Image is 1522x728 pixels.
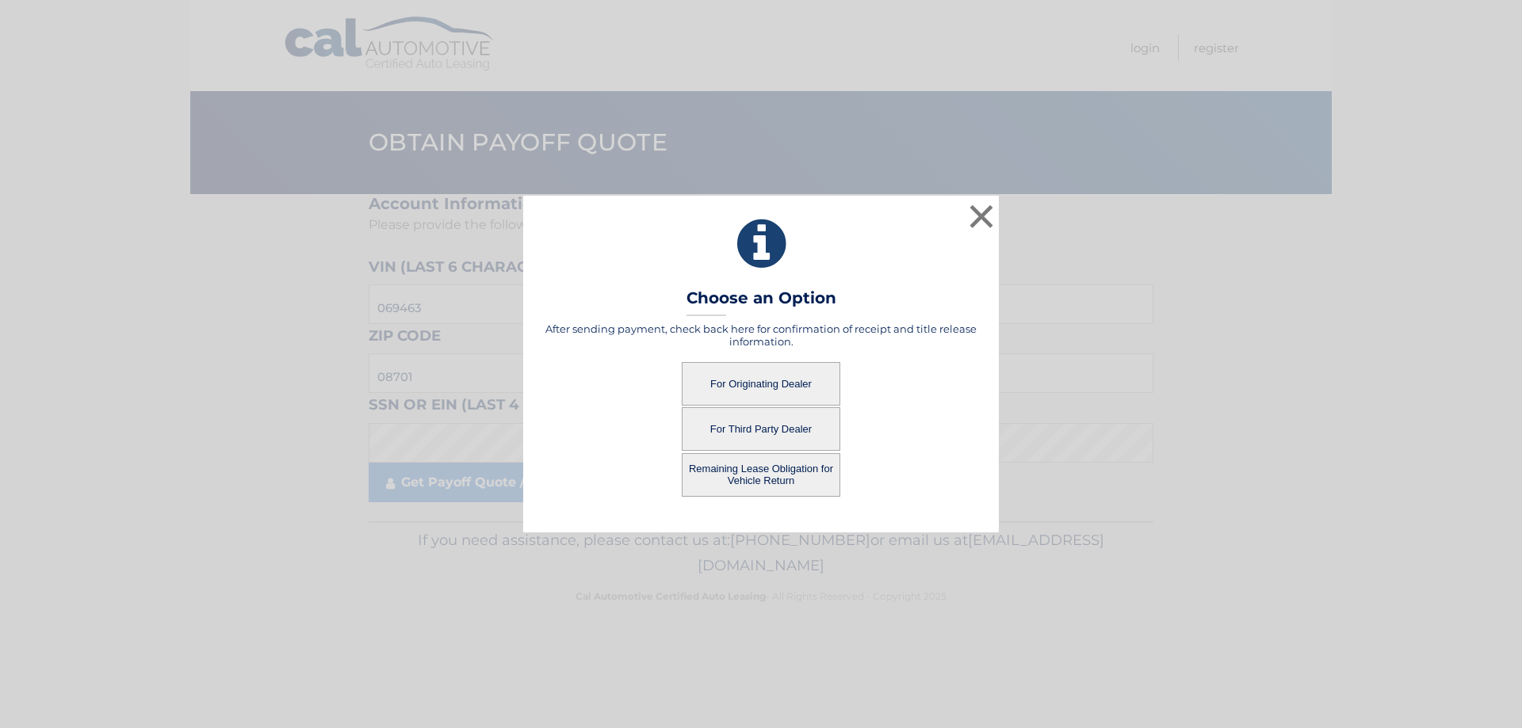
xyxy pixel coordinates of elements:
button: For Third Party Dealer [682,407,840,451]
h3: Choose an Option [686,288,836,316]
button: × [966,200,997,232]
button: For Originating Dealer [682,362,840,406]
h5: After sending payment, check back here for confirmation of receipt and title release information. [543,322,979,348]
button: Remaining Lease Obligation for Vehicle Return [682,453,840,497]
